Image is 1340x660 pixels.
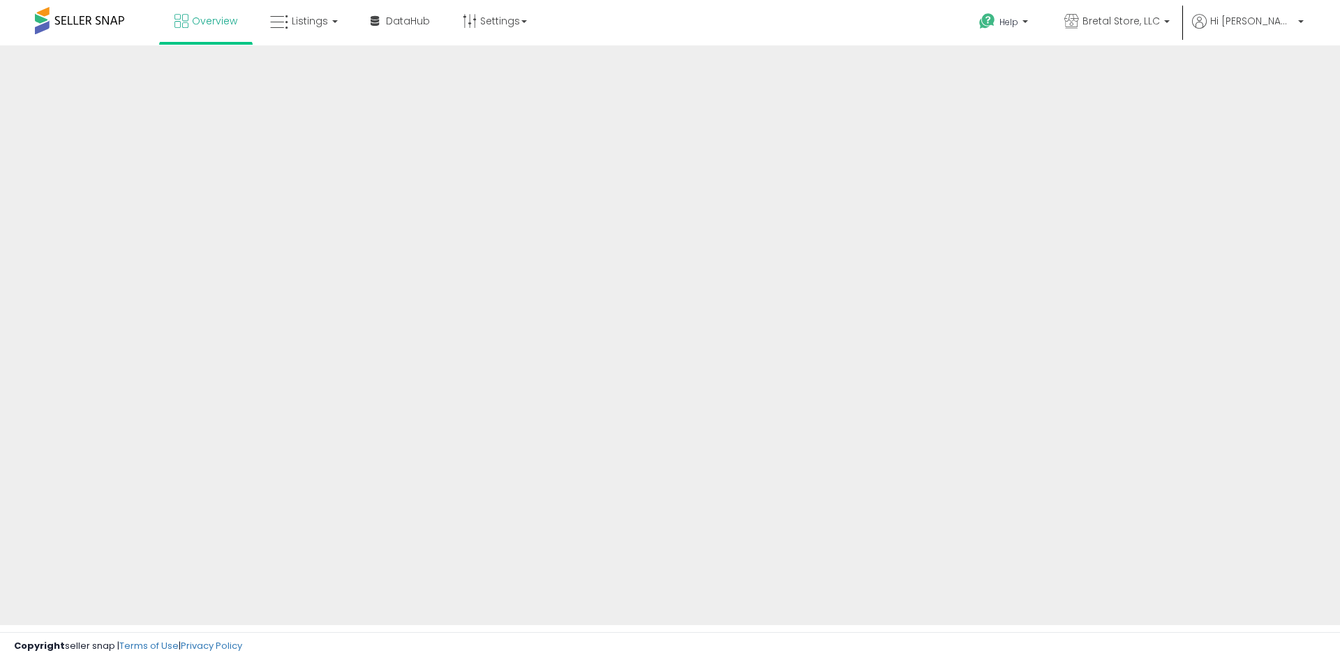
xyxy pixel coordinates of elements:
span: Hi [PERSON_NAME] [1210,14,1294,28]
a: Help [968,2,1042,45]
i: Get Help [978,13,996,30]
a: Hi [PERSON_NAME] [1192,14,1304,45]
span: Overview [192,14,237,28]
span: DataHub [386,14,430,28]
span: Help [999,16,1018,28]
span: Listings [292,14,328,28]
span: Bretal Store, LLC [1082,14,1160,28]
